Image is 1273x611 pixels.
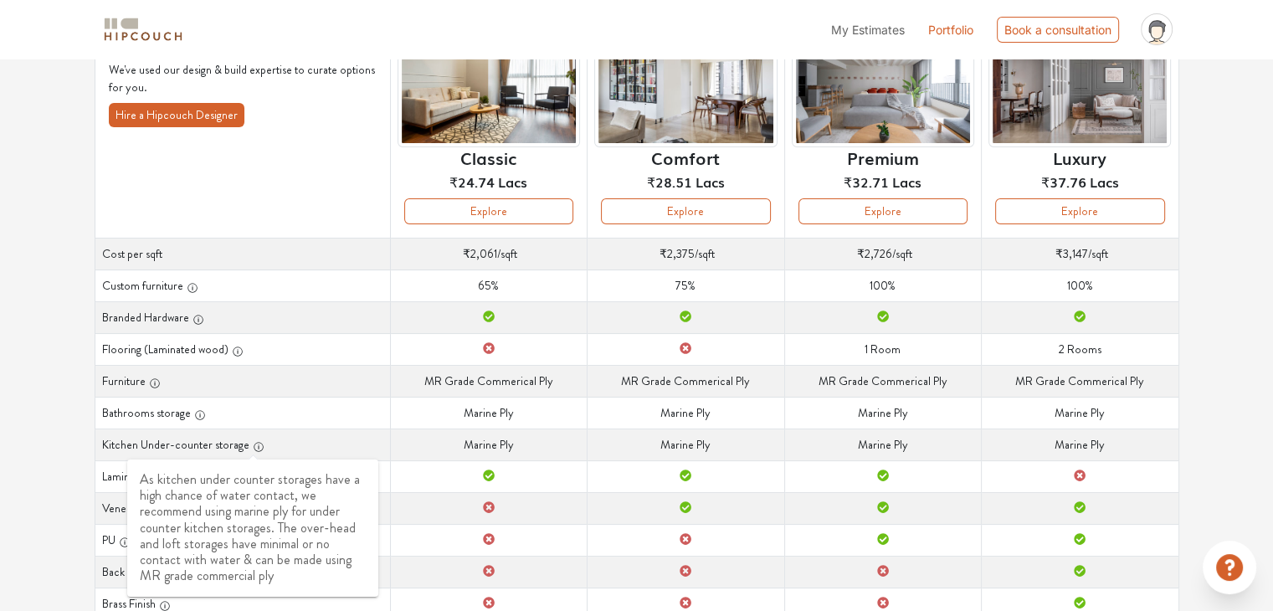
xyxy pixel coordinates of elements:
[1055,245,1088,262] span: ₹3,147
[95,333,390,365] th: Flooring (Laminated wood)
[404,198,573,224] button: Explore
[847,147,919,167] h6: Premium
[798,198,968,224] button: Explore
[463,245,497,262] span: ₹2,061
[784,238,981,270] td: /sqft
[844,172,889,192] span: ₹32.71
[601,198,770,224] button: Explore
[140,470,360,585] span: As kitchen under counter storages have a high chance of water contact, we recommend using marine ...
[982,270,1178,301] td: 100%
[831,23,905,37] span: My Estimates
[95,556,390,588] th: Back Painted Glass
[997,17,1119,43] div: Book a consultation
[390,429,587,460] td: Marine Ply
[784,333,981,365] td: 1 Room
[109,103,244,127] button: Hire a Hipcouch Designer
[594,23,777,148] img: header-preview
[449,172,495,192] span: ₹24.74
[982,333,1178,365] td: 2 Rooms
[390,270,587,301] td: 65%
[95,238,390,270] th: Cost per sqft
[588,270,784,301] td: 75%
[109,61,377,96] p: We've used our design & build expertise to curate options for you.
[995,198,1164,224] button: Explore
[95,270,390,301] th: Custom furniture
[892,172,921,192] span: Lacs
[588,429,784,460] td: Marine Ply
[982,429,1178,460] td: Marine Ply
[784,270,981,301] td: 100%
[390,238,587,270] td: /sqft
[1041,172,1086,192] span: ₹37.76
[988,23,1171,148] img: header-preview
[784,365,981,397] td: MR Grade Commerical Ply
[95,397,390,429] th: Bathrooms storage
[95,492,390,524] th: Veneer
[101,11,185,49] span: logo-horizontal.svg
[982,397,1178,429] td: Marine Ply
[1090,172,1119,192] span: Lacs
[390,365,587,397] td: MR Grade Commerical Ply
[784,429,981,460] td: Marine Ply
[660,245,695,262] span: ₹2,375
[390,397,587,429] td: Marine Ply
[398,23,580,148] img: header-preview
[95,460,390,492] th: Laminate
[696,172,725,192] span: Lacs
[982,238,1178,270] td: /sqft
[95,301,390,333] th: Branded Hardware
[95,524,390,556] th: PU
[95,429,390,460] th: Kitchen Under-counter storage
[588,397,784,429] td: Marine Ply
[647,172,692,192] span: ₹28.51
[1053,147,1106,167] h6: Luxury
[651,147,720,167] h6: Comfort
[95,365,390,397] th: Furniture
[928,21,973,39] a: Portfolio
[588,365,784,397] td: MR Grade Commerical Ply
[588,238,784,270] td: /sqft
[498,172,527,192] span: Lacs
[460,147,516,167] h6: Classic
[792,23,974,148] img: header-preview
[982,365,1178,397] td: MR Grade Commerical Ply
[857,245,892,262] span: ₹2,726
[101,15,185,44] img: logo-horizontal.svg
[784,397,981,429] td: Marine Ply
